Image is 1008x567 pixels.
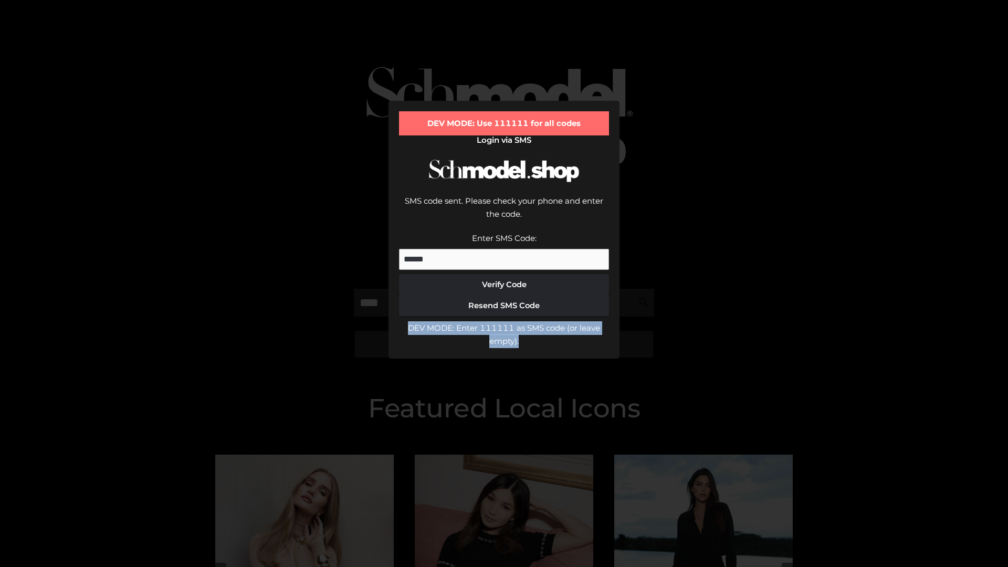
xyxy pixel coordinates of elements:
label: Enter SMS Code: [472,233,537,243]
div: DEV MODE: Use 111111 for all codes [399,111,609,135]
img: Schmodel Logo [425,150,583,192]
div: SMS code sent. Please check your phone and enter the code. [399,194,609,232]
button: Verify Code [399,274,609,295]
div: DEV MODE: Enter 111111 as SMS code (or leave empty). [399,321,609,348]
h2: Login via SMS [399,135,609,145]
button: Resend SMS Code [399,295,609,316]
